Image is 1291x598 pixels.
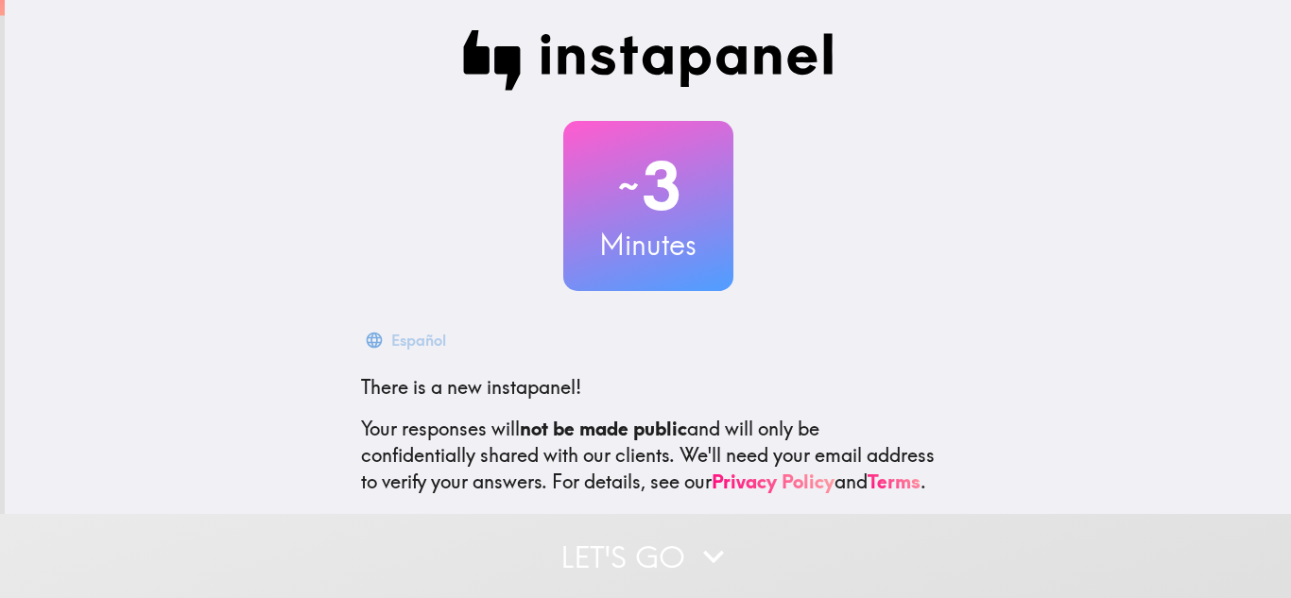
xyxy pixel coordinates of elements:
p: Your responses will and will only be confidentially shared with our clients. We'll need your emai... [361,416,936,495]
h3: Minutes [563,225,733,265]
img: Instapanel [463,30,834,91]
h2: 3 [563,147,733,225]
span: There is a new instapanel! [361,375,581,399]
a: Terms [868,470,921,493]
p: This invite is exclusively for you, please do not share it. Complete it soon because spots are li... [361,510,936,563]
div: Español [391,327,446,353]
button: Español [361,321,454,359]
b: not be made public [520,417,687,440]
a: Privacy Policy [712,470,835,493]
span: ~ [615,158,642,214]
